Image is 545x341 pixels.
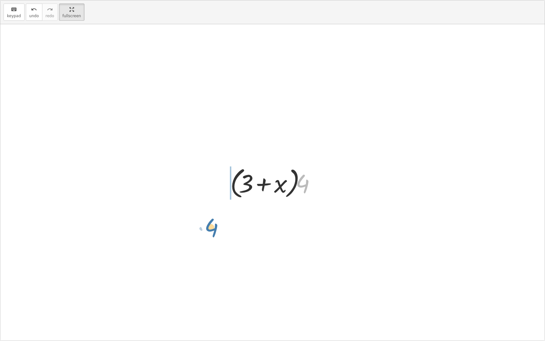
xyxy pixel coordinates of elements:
[29,14,39,18] span: undo
[46,14,54,18] span: redo
[26,4,42,21] button: undoundo
[47,6,53,13] i: redo
[59,4,84,21] button: fullscreen
[42,4,58,21] button: redoredo
[11,6,17,13] i: keyboard
[62,14,81,18] span: fullscreen
[31,6,37,13] i: undo
[7,14,21,18] span: keypad
[4,4,25,21] button: keyboardkeypad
